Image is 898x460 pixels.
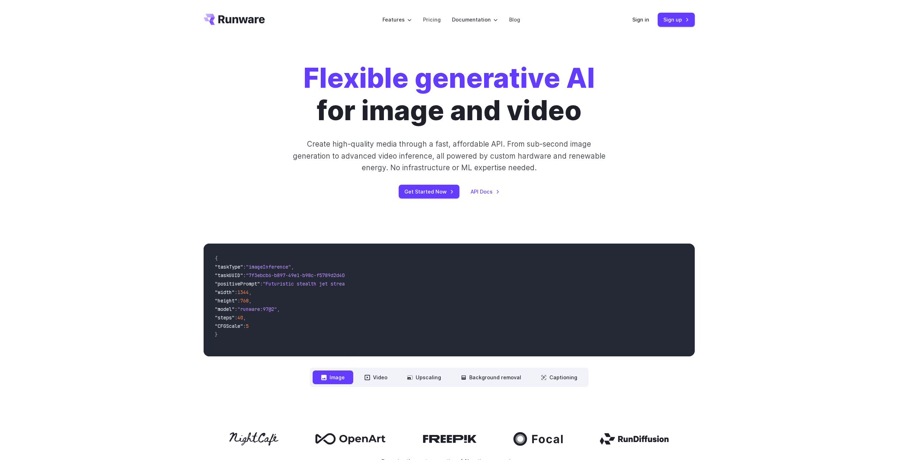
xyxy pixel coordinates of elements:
[246,264,291,270] span: "imageInference"
[240,298,249,304] span: 768
[235,306,237,312] span: :
[215,255,218,262] span: {
[215,264,243,270] span: "taskType"
[532,370,586,384] button: Captioning
[509,16,520,24] a: Blog
[215,306,235,312] span: "model"
[237,289,249,295] span: 1344
[658,13,695,26] a: Sign up
[215,331,218,338] span: }
[632,16,649,24] a: Sign in
[243,272,246,278] span: :
[246,272,353,278] span: "7f3ebcb6-b897-49e1-b98c-f5789d2d40d7"
[215,298,237,304] span: "height"
[303,62,595,94] strong: Flexible generative AI
[249,289,252,295] span: ,
[452,370,530,384] button: Background removal
[303,62,595,127] h1: for image and video
[243,323,246,329] span: :
[291,264,294,270] span: ,
[237,298,240,304] span: :
[277,306,280,312] span: ,
[382,16,412,24] label: Features
[243,314,246,321] span: ,
[313,370,353,384] button: Image
[215,272,243,278] span: "taskUUID"
[249,298,252,304] span: ,
[235,289,237,295] span: :
[215,281,260,287] span: "positivePrompt"
[399,185,459,198] a: Get Started Now
[260,281,263,287] span: :
[237,314,243,321] span: 40
[204,14,265,25] a: Go to /
[452,16,498,24] label: Documentation
[471,188,500,196] a: API Docs
[246,323,249,329] span: 5
[292,138,606,173] p: Create high-quality media through a fast, affordable API. From sub-second image generation to adv...
[215,289,235,295] span: "width"
[263,281,520,287] span: "Futuristic stealth jet streaking through a neon-lit cityscape with glowing purple exhaust"
[399,370,450,384] button: Upscaling
[215,314,235,321] span: "steps"
[243,264,246,270] span: :
[215,323,243,329] span: "CFGScale"
[356,370,396,384] button: Video
[423,16,441,24] a: Pricing
[235,314,237,321] span: :
[237,306,277,312] span: "runware:97@2"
